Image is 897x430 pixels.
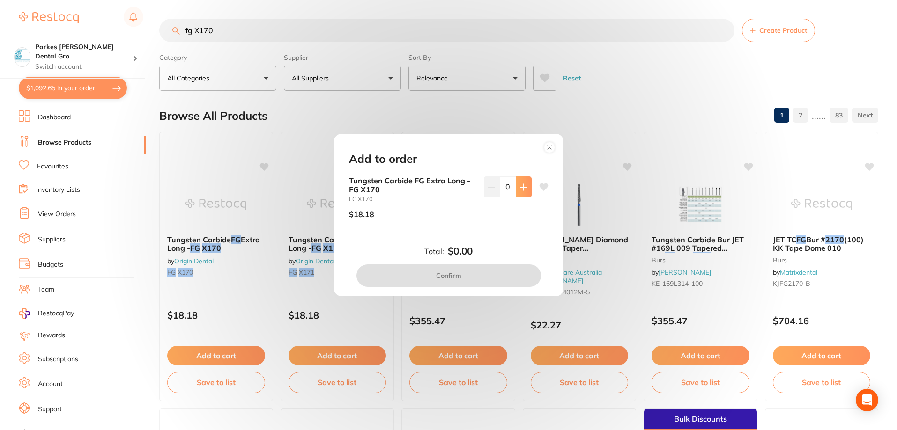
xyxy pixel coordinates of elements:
button: Confirm [356,264,541,287]
h2: Add to order [349,153,417,166]
small: FG X170 [349,196,476,203]
b: Tungsten Carbide FG Extra Long - FG X170 [349,176,476,194]
label: Total: [424,247,444,255]
div: Open Intercom Messenger [856,389,878,411]
b: $0.00 [448,246,473,257]
p: $18.18 [349,210,374,219]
